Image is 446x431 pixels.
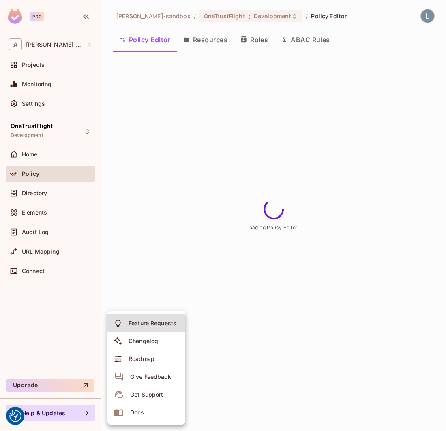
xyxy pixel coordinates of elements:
div: Changelog [129,337,158,345]
button: Consent Preferences [9,410,21,422]
div: Get Support [130,390,163,399]
img: Revisit consent button [9,410,21,422]
div: Roadmap [129,355,154,363]
div: Give Feedback [130,373,171,381]
div: Docs [130,408,144,416]
div: Feature Requests [129,319,176,327]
